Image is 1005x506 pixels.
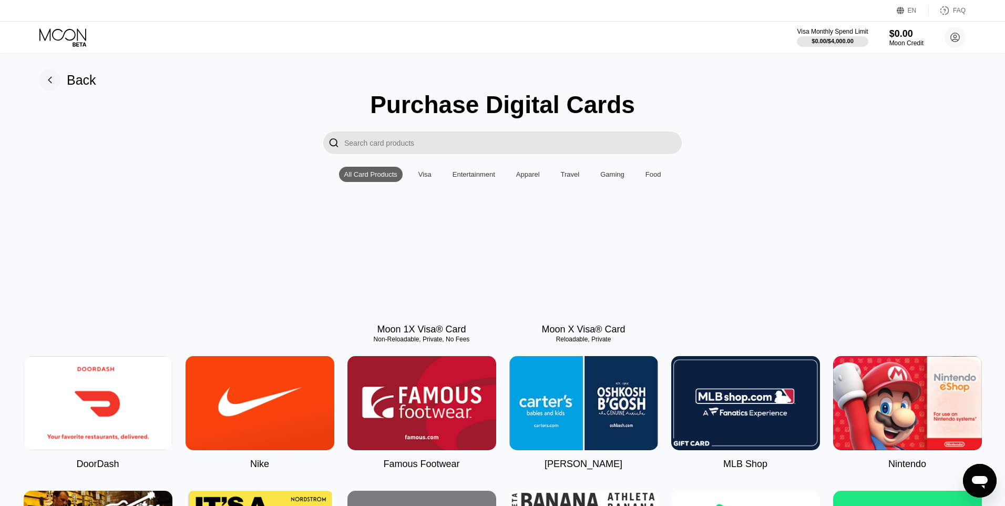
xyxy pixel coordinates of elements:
[812,38,854,44] div: $0.00 / $4,000.00
[347,336,496,343] div: Non-Reloadable, Private, No Fees
[963,464,997,498] iframe: Button to launch messaging window
[418,170,432,178] div: Visa
[516,170,540,178] div: Apparel
[595,167,630,182] div: Gaming
[370,90,635,119] div: Purchase Digital Cards
[453,170,495,178] div: Entertainment
[929,5,966,16] div: FAQ
[509,336,658,343] div: Reloadable, Private
[645,170,661,178] div: Food
[640,167,666,182] div: Food
[897,5,929,16] div: EN
[339,167,403,182] div: All Card Products
[323,131,344,154] div: 
[76,459,119,470] div: DoorDash
[377,324,466,335] div: Moon 1X Visa® Card
[561,170,580,178] div: Travel
[541,324,625,335] div: Moon X Visa® Card
[556,167,585,182] div: Travel
[67,73,96,88] div: Back
[797,28,868,35] div: Visa Monthly Spend Limit
[908,7,917,14] div: EN
[889,28,924,39] div: $0.00
[545,459,622,470] div: [PERSON_NAME]
[383,459,459,470] div: Famous Footwear
[250,459,269,470] div: Nike
[797,28,868,47] div: Visa Monthly Spend Limit$0.00/$4,000.00
[723,459,767,470] div: MLB Shop
[888,459,926,470] div: Nintendo
[511,167,545,182] div: Apparel
[447,167,500,182] div: Entertainment
[329,137,339,149] div: 
[39,69,96,90] div: Back
[889,39,924,47] div: Moon Credit
[413,167,437,182] div: Visa
[953,7,966,14] div: FAQ
[600,170,624,178] div: Gaming
[344,170,397,178] div: All Card Products
[344,131,682,154] input: Search card products
[889,28,924,47] div: $0.00Moon Credit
